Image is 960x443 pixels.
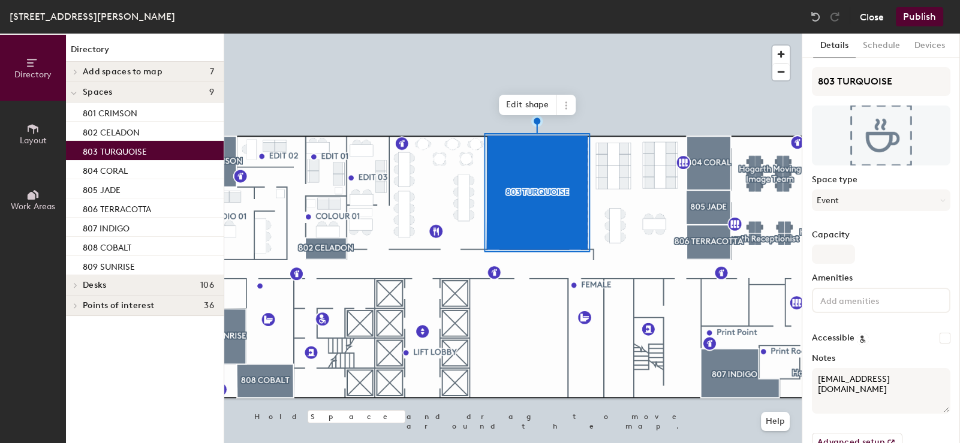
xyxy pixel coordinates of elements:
img: Undo [809,11,821,23]
label: Accessible [812,333,854,343]
img: The space named 803 TURQUOISE [812,106,950,165]
label: Amenities [812,273,950,283]
input: Add amenities [818,293,926,307]
p: 803 TURQUOISE [83,143,147,157]
p: 806 TERRACOTTA [83,201,151,215]
span: 9 [209,88,214,97]
div: [STREET_ADDRESS][PERSON_NAME] [10,9,175,24]
p: 808 COBALT [83,239,131,253]
span: Add spaces to map [83,67,162,77]
span: Points of interest [83,301,154,311]
p: 807 INDIGO [83,220,130,234]
button: Help [761,412,790,431]
p: 809 SUNRISE [83,258,135,272]
span: 36 [204,301,214,311]
span: Edit shape [499,95,556,115]
p: 801 CRIMSON [83,105,137,119]
span: Directory [14,70,52,80]
button: Schedule [856,34,907,58]
label: Capacity [812,230,950,240]
p: 805 JADE [83,182,121,195]
span: Work Areas [11,201,55,212]
button: Event [812,189,950,211]
label: Space type [812,175,950,185]
p: 802 CELADON [83,124,140,138]
button: Publish [896,7,943,26]
span: Spaces [83,88,113,97]
span: Layout [20,135,47,146]
button: Details [813,34,856,58]
img: Redo [829,11,841,23]
span: 7 [210,67,214,77]
button: Close [860,7,884,26]
textarea: [EMAIL_ADDRESS][DOMAIN_NAME] [812,368,950,414]
span: Desks [83,281,106,290]
span: 106 [200,281,214,290]
h1: Directory [66,43,224,62]
button: Devices [907,34,952,58]
label: Notes [812,354,950,363]
p: 804 CORAL [83,162,128,176]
